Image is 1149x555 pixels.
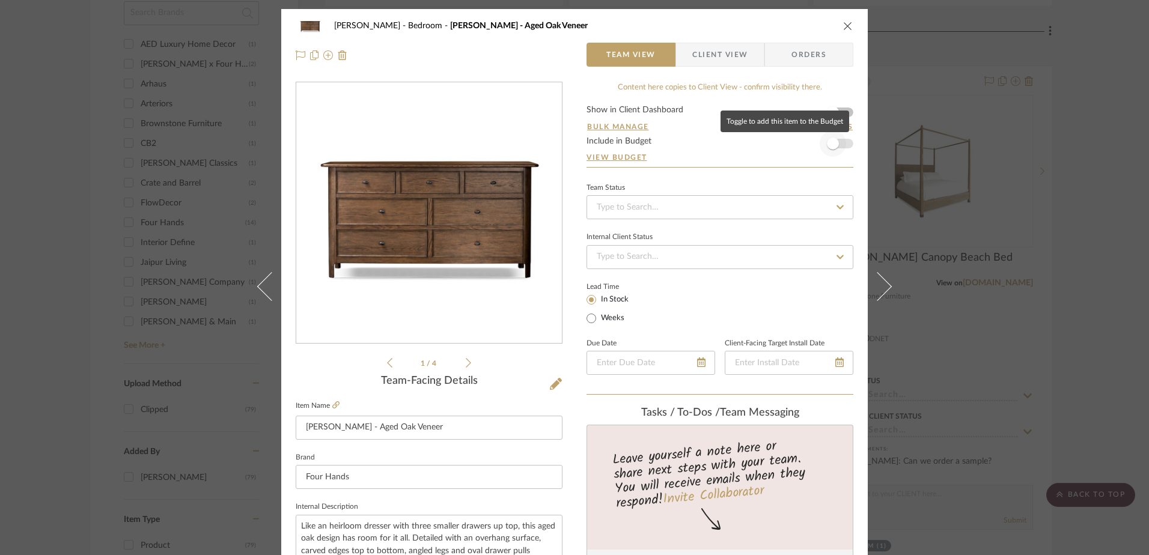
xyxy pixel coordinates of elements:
[421,360,427,367] span: 1
[296,416,562,440] input: Enter Item Name
[296,504,358,510] label: Internal Description
[296,455,315,461] label: Brand
[296,375,562,388] div: Team-Facing Details
[587,281,648,292] label: Lead Time
[599,294,629,305] label: In Stock
[778,43,840,67] span: Orders
[587,292,648,326] mat-radio-group: Select item type
[427,360,432,367] span: /
[606,43,656,67] span: Team View
[587,407,853,420] div: team Messaging
[296,14,325,38] img: 01f61202-f449-4e5b-bb17-6d3ac65d17ca_48x40.jpg
[296,401,340,411] label: Item Name
[725,351,853,375] input: Enter Install Date
[599,313,624,324] label: Weeks
[587,82,853,94] div: Content here copies to Client View - confirm visibility there.
[587,153,853,162] a: View Budget
[587,185,625,191] div: Team Status
[754,121,853,132] button: Dashboard Settings
[843,20,853,31] button: close
[450,22,588,30] span: [PERSON_NAME] - Aged Oak Veneer
[334,22,408,30] span: [PERSON_NAME]
[587,245,853,269] input: Type to Search…
[587,195,853,219] input: Type to Search…
[296,83,562,344] div: 0
[432,360,438,367] span: 4
[662,481,765,511] a: Invite Collaborator
[299,83,559,344] img: 01f61202-f449-4e5b-bb17-6d3ac65d17ca_436x436.jpg
[692,43,748,67] span: Client View
[587,121,650,132] button: Bulk Manage
[587,351,715,375] input: Enter Due Date
[338,50,347,60] img: Remove from project
[587,234,653,240] div: Internal Client Status
[587,341,617,347] label: Due Date
[296,465,562,489] input: Enter Brand
[725,341,824,347] label: Client-Facing Target Install Date
[641,407,720,418] span: Tasks / To-Dos /
[585,433,855,514] div: Leave yourself a note here or share next steps with your team. You will receive emails when they ...
[408,22,450,30] span: Bedroom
